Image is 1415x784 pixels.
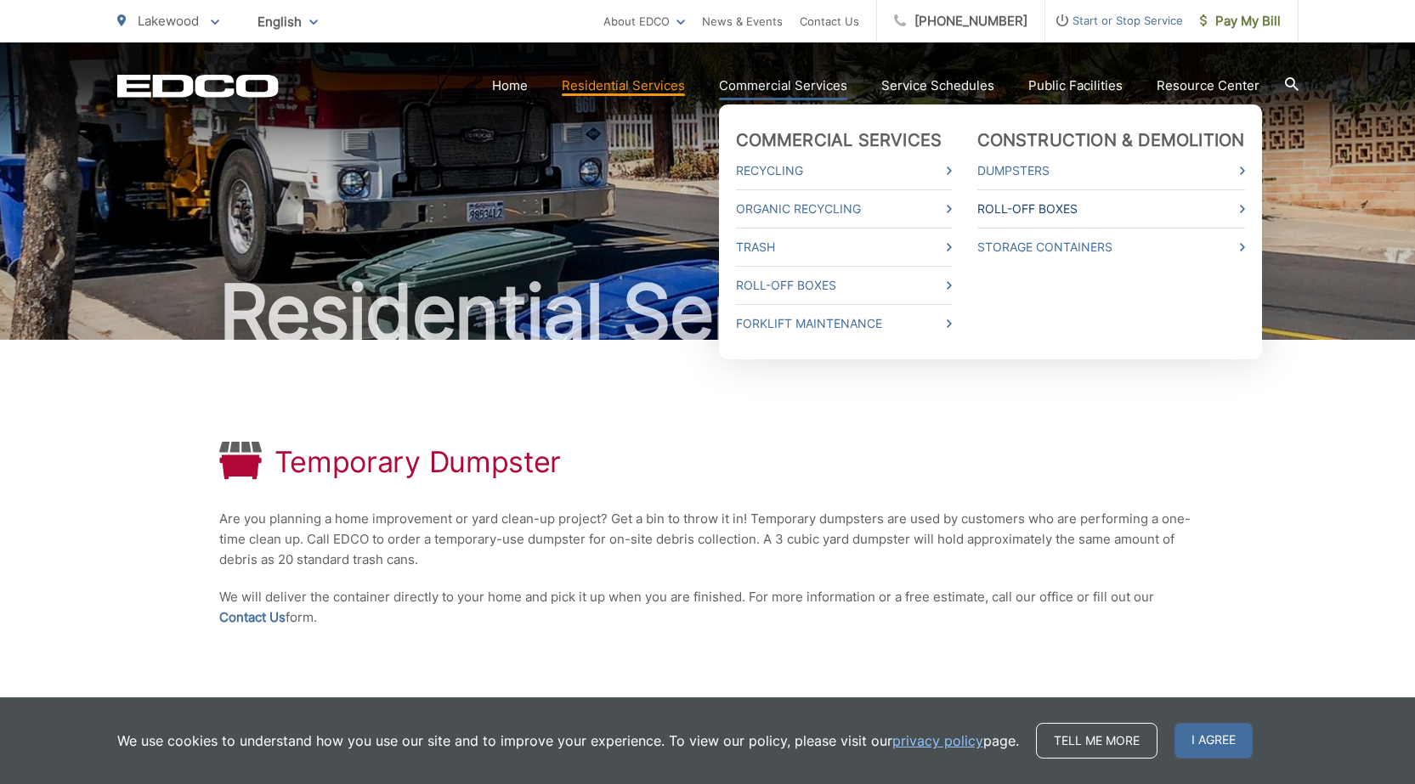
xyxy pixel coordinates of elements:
a: Home [492,76,528,96]
a: Commercial Services [736,130,942,150]
a: Contact Us [800,11,859,31]
a: Tell me more [1036,723,1157,759]
a: Public Facilities [1028,76,1123,96]
span: Pay My Bill [1200,11,1281,31]
a: Resource Center [1157,76,1259,96]
a: Roll-Off Boxes [977,199,1245,219]
a: Residential Services [562,76,685,96]
span: English [245,7,331,37]
span: I agree [1174,723,1253,759]
p: Are you planning a home improvement or yard clean-up project? Get a bin to throw it in! Temporary... [219,509,1197,570]
a: privacy policy [892,730,983,751]
a: Storage Containers [977,237,1245,257]
span: Lakewood [138,13,199,29]
a: EDCD logo. Return to the homepage. [117,74,279,98]
a: Construction & Demolition [977,130,1245,150]
a: Roll-Off Boxes [736,275,952,296]
a: Forklift Maintenance [736,313,952,334]
h1: Temporary Dumpster [275,445,562,479]
a: Service Schedules [881,76,994,96]
h2: Residential Services [117,270,1299,355]
p: We use cookies to understand how you use our site and to improve your experience. To view our pol... [117,730,1019,751]
p: We will deliver the container directly to your home and pick it up when you are finished. For mor... [219,587,1197,628]
a: Organic Recycling [736,199,952,219]
a: Dumpsters [977,161,1245,181]
a: Recycling [736,161,952,181]
a: Commercial Services [719,76,847,96]
a: News & Events [702,11,783,31]
a: Trash [736,237,952,257]
a: Contact Us [219,607,286,628]
a: About EDCO [603,11,685,31]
